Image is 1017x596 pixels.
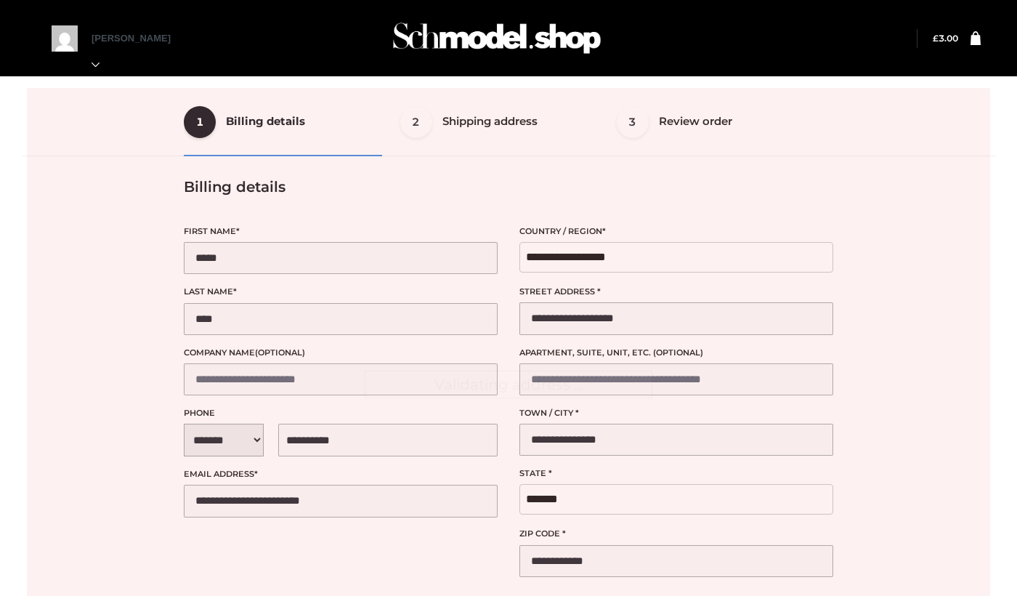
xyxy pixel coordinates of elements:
[388,9,606,67] img: Schmodel Admin 964
[92,33,186,70] a: [PERSON_NAME]
[933,33,958,44] a: £3.00
[364,370,653,399] div: Validating address ...
[933,33,939,44] span: £
[933,33,958,44] bdi: 3.00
